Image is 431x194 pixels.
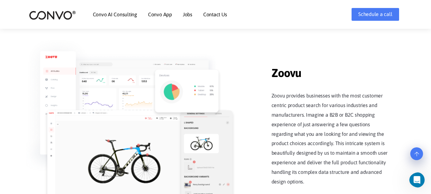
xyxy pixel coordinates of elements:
[271,91,393,187] p: Zoovu provides businesses with the most customer centric product search for various industries an...
[148,12,172,17] a: Convo App
[29,10,76,20] img: logo_2.png
[93,12,137,17] a: Convo AI Consulting
[183,12,192,17] a: Jobs
[203,12,227,17] a: Contact Us
[352,8,399,21] a: Schedule a call
[271,57,393,81] span: Zoovu
[409,172,429,188] iframe: Intercom live chat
